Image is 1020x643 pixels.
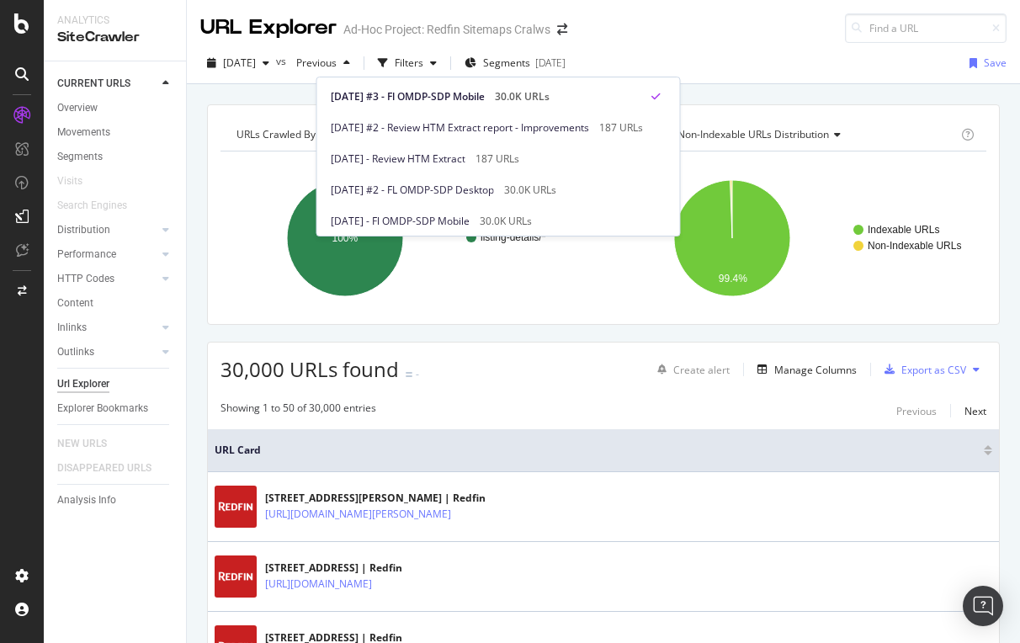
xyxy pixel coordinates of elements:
[57,13,173,28] div: Analytics
[57,124,174,141] a: Movements
[868,224,939,236] text: Indexable URLs
[57,375,109,393] div: Url Explorer
[57,148,103,166] div: Segments
[57,460,168,477] a: DISAPPEARED URLS
[535,56,566,70] div: [DATE]
[57,173,99,190] a: Visits
[963,586,1003,626] div: Open Intercom Messenger
[57,197,127,215] div: Search Engines
[332,232,359,244] text: 100%
[964,404,986,418] div: Next
[458,50,572,77] button: Segments[DATE]
[964,401,986,421] button: Next
[220,401,376,421] div: Showing 1 to 50 of 30,000 entries
[719,273,747,284] text: 99.4%
[57,375,174,393] a: Url Explorer
[963,50,1007,77] button: Save
[57,246,157,263] a: Performance
[220,165,599,311] svg: A chart.
[483,56,530,70] span: Segments
[276,54,290,68] span: vs
[57,99,174,117] a: Overview
[57,197,144,215] a: Search Engines
[406,372,412,377] img: Equal
[620,121,958,148] h4: Indexable / Non-Indexable URLs Distribution
[57,492,116,509] div: Analysis Info
[57,492,174,509] a: Analysis Info
[751,359,857,380] button: Manage Columns
[57,99,98,117] div: Overview
[343,21,550,38] div: Ad-Hoc Project: Redfin Sitemaps Cralws
[57,435,124,453] a: NEW URLS
[236,127,406,141] span: URLs Crawled By Botify By pagetype
[57,460,151,477] div: DISAPPEARED URLS
[371,50,444,77] button: Filters
[331,89,485,104] span: [DATE] #3 - Fl OMDP-SDP Mobile
[57,400,174,417] a: Explorer Bookmarks
[504,183,556,198] div: 30.0K URLs
[265,506,451,523] a: [URL][DOMAIN_NAME][PERSON_NAME]
[557,24,567,35] div: arrow-right-arrow-left
[265,561,408,576] div: [STREET_ADDRESS] | Redfin
[57,173,82,190] div: Visits
[480,214,532,229] div: 30.0K URLs
[215,443,980,458] span: URL Card
[481,231,546,243] text: listing-details/*
[475,151,519,167] div: 187 URLs
[495,89,550,104] div: 30.0K URLs
[215,486,257,528] img: main image
[57,75,130,93] div: CURRENT URLS
[57,319,87,337] div: Inlinks
[200,13,337,42] div: URL Explorer
[200,50,276,77] button: [DATE]
[57,343,94,361] div: Outlinks
[608,165,986,311] svg: A chart.
[223,56,256,70] span: 2025 Sep. 22nd
[57,435,107,453] div: NEW URLS
[57,124,110,141] div: Movements
[57,75,157,93] a: CURRENT URLS
[395,56,423,70] div: Filters
[57,343,157,361] a: Outlinks
[57,270,157,288] a: HTTP Codes
[57,28,173,47] div: SiteCrawler
[57,295,174,312] a: Content
[57,221,110,239] div: Distribution
[331,183,494,198] span: [DATE] #2 - FL OMDP-SDP Desktop
[57,221,157,239] a: Distribution
[331,151,465,167] span: [DATE] - Review HTM Extract
[265,576,372,593] a: [URL][DOMAIN_NAME]
[215,555,257,598] img: main image
[868,240,961,252] text: Non-Indexable URLs
[331,214,470,229] span: [DATE] - Fl OMDP-SDP Mobile
[845,13,1007,43] input: Find a URL
[57,400,148,417] div: Explorer Bookmarks
[265,491,487,506] div: [STREET_ADDRESS][PERSON_NAME] | Redfin
[57,270,114,288] div: HTTP Codes
[290,50,357,77] button: Previous
[57,319,157,337] a: Inlinks
[774,363,857,377] div: Manage Columns
[290,56,337,70] span: Previous
[599,120,643,136] div: 187 URLs
[901,363,966,377] div: Export as CSV
[984,56,1007,70] div: Save
[57,246,116,263] div: Performance
[651,356,730,383] button: Create alert
[673,363,730,377] div: Create alert
[57,148,174,166] a: Segments
[896,401,937,421] button: Previous
[878,356,966,383] button: Export as CSV
[57,295,93,312] div: Content
[233,121,584,148] h4: URLs Crawled By Botify By pagetype
[896,404,937,418] div: Previous
[416,367,419,381] div: -
[220,355,399,383] span: 30,000 URLs found
[331,120,589,136] span: [DATE] #2 - Review HTM Extract report - Improvements
[624,127,829,141] span: Indexable / Non-Indexable URLs distribution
